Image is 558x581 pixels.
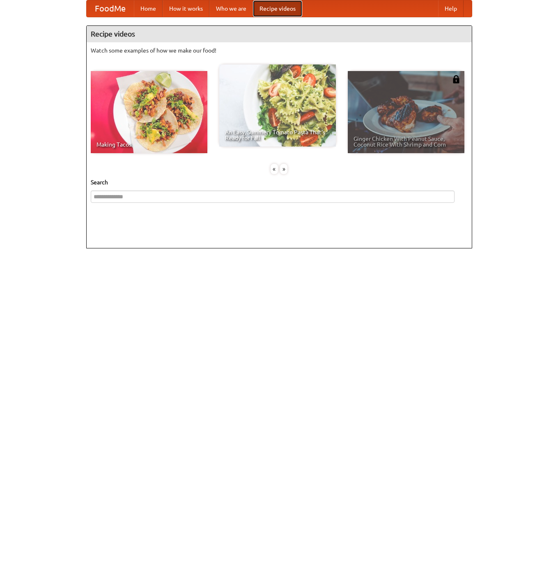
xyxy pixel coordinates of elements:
p: Watch some examples of how we make our food! [91,46,468,55]
a: Help [438,0,464,17]
a: Home [134,0,163,17]
a: An Easy, Summery Tomato Pasta That's Ready for Fall [219,64,336,147]
h5: Search [91,178,468,186]
span: Making Tacos [96,142,202,147]
a: Recipe videos [253,0,302,17]
a: How it works [163,0,209,17]
span: An Easy, Summery Tomato Pasta That's Ready for Fall [225,129,330,141]
a: Who we are [209,0,253,17]
h4: Recipe videos [87,26,472,42]
div: » [280,164,287,174]
a: Making Tacos [91,71,207,153]
div: « [271,164,278,174]
img: 483408.png [452,75,460,83]
a: FoodMe [87,0,134,17]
